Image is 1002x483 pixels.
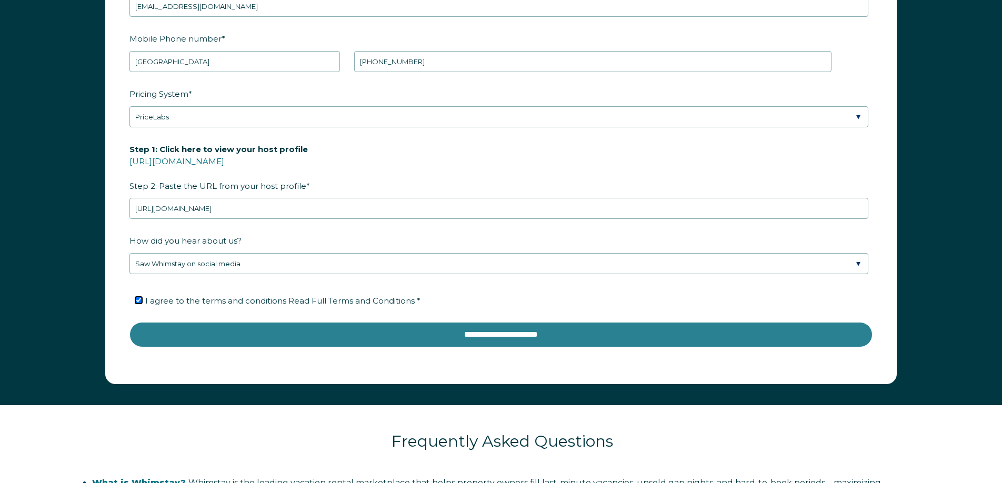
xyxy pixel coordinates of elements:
span: Frequently Asked Questions [392,431,613,451]
span: Pricing System [129,86,188,102]
a: Read Full Terms and Conditions [286,296,417,306]
span: I agree to the terms and conditions [145,296,420,306]
input: I agree to the terms and conditions Read Full Terms and Conditions * [135,297,142,304]
span: Step 2: Paste the URL from your host profile [129,141,308,194]
span: Mobile Phone number [129,31,222,47]
input: airbnb.com/users/show/12345 [129,198,868,219]
span: How did you hear about us? [129,233,242,249]
a: [URL][DOMAIN_NAME] [129,156,224,166]
span: Read Full Terms and Conditions [288,296,415,306]
span: Step 1: Click here to view your host profile [129,141,308,157]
